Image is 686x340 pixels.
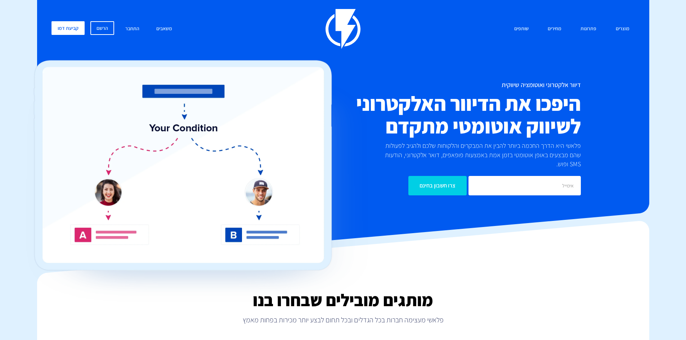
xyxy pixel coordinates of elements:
p: פלאשי היא הדרך החכמה ביותר להבין את המבקרים והלקוחות שלכם ולהגיב לפעולות שהם מבצעים באופן אוטומטי... [373,141,581,169]
a: פתרונות [575,21,602,37]
a: שותפים [509,21,534,37]
h2: מותגים מובילים שבחרו בנו [37,291,649,309]
p: פלאשי מעצימה חברות בכל הגדלים ובכל תחום לבצע יותר מכירות בפחות מאמץ [37,315,649,325]
a: משאבים [151,21,178,37]
a: קביעת דמו [51,21,85,35]
input: אימייל [468,176,581,195]
h1: דיוור אלקטרוני ואוטומציה שיווקית [300,81,581,89]
a: מוצרים [610,21,635,37]
a: התחבר [120,21,145,37]
a: מחירים [542,21,567,37]
input: צרו חשבון בחינם [408,176,467,195]
h2: היפכו את הדיוור האלקטרוני לשיווק אוטומטי מתקדם [300,92,581,137]
a: הרשם [90,21,114,35]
